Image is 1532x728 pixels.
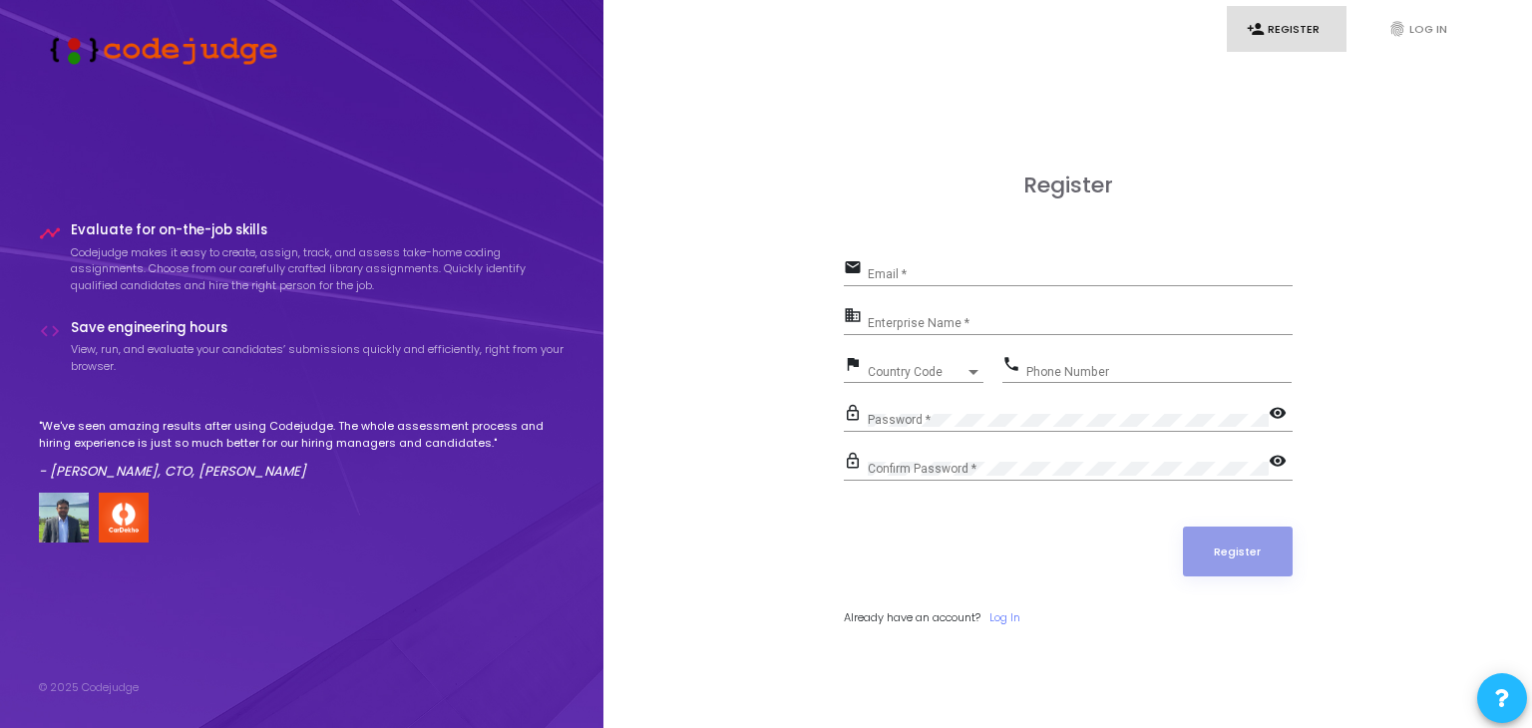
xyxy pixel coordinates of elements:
[868,366,965,378] span: Country Code
[39,462,306,481] em: - [PERSON_NAME], CTO, [PERSON_NAME]
[1026,365,1292,379] input: Phone Number
[1368,6,1488,53] a: fingerprintLog In
[989,609,1020,626] a: Log In
[844,173,1293,198] h3: Register
[99,493,149,543] img: company-logo
[1269,403,1293,427] mat-icon: visibility
[1002,354,1026,378] mat-icon: phone
[1247,20,1265,38] i: person_add
[39,679,139,696] div: © 2025 Codejudge
[1227,6,1346,53] a: person_addRegister
[39,222,61,244] i: timeline
[868,267,1293,281] input: Email
[1269,451,1293,475] mat-icon: visibility
[844,403,868,427] mat-icon: lock_outline
[39,493,89,543] img: user image
[39,320,61,342] i: code
[71,222,566,238] h4: Evaluate for on-the-job skills
[844,354,868,378] mat-icon: flag
[71,244,566,294] p: Codejudge makes it easy to create, assign, track, and assess take-home coding assignments. Choose...
[71,341,566,374] p: View, run, and evaluate your candidates’ submissions quickly and efficiently, right from your bro...
[1183,527,1293,576] button: Register
[1388,20,1406,38] i: fingerprint
[844,257,868,281] mat-icon: email
[844,305,868,329] mat-icon: business
[844,609,980,625] span: Already have an account?
[844,451,868,475] mat-icon: lock_outline
[39,418,566,451] p: "We've seen amazing results after using Codejudge. The whole assessment process and hiring experi...
[868,316,1293,330] input: Enterprise Name
[71,320,566,336] h4: Save engineering hours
